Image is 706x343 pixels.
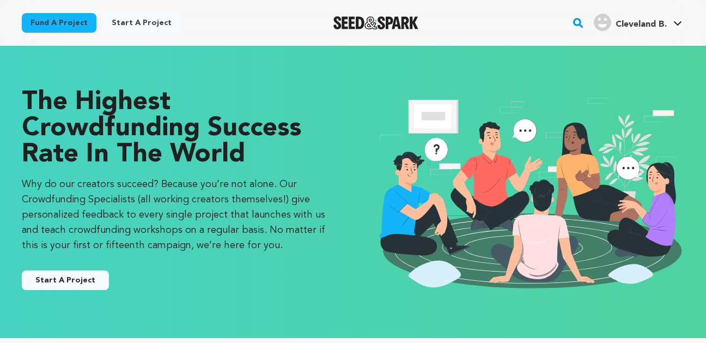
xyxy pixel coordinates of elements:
img: user.png [594,14,611,31]
a: Start a project [103,13,180,33]
span: Cleveland B. [616,20,667,29]
span: Cleveland B.'s Profile [592,11,684,34]
img: seedandspark start project illustration image [375,89,684,294]
button: Start A Project [22,270,109,290]
div: Cleveland B.'s Profile [594,14,667,31]
a: Seed&Spark Homepage [333,16,419,29]
p: The Highest Crowdfunding Success Rate in the World [22,89,331,168]
a: Fund a project [22,13,96,33]
img: Seed&Spark Logo Dark Mode [333,16,419,29]
a: Cleveland B.'s Profile [592,11,684,31]
p: Why do our creators succeed? Because you’re not alone. Our Crowdfunding Specialists (all working ... [22,177,331,253]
